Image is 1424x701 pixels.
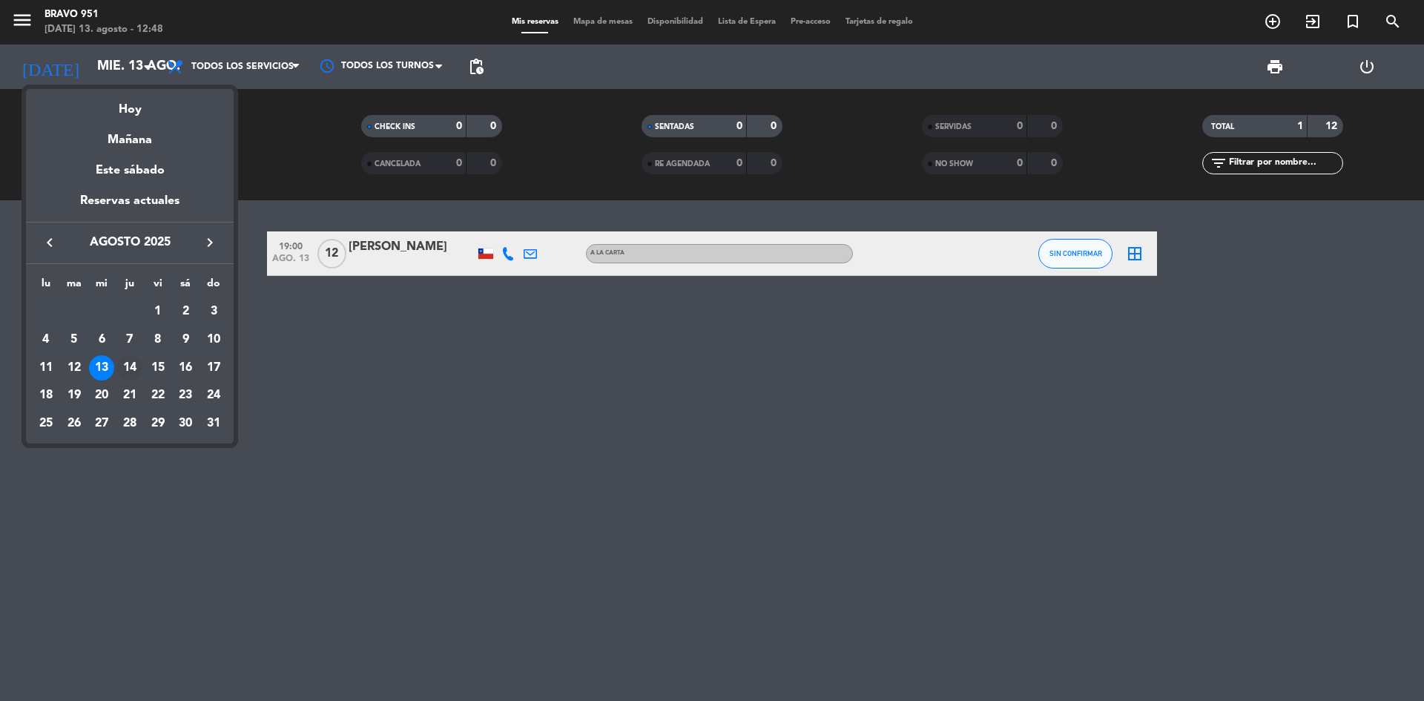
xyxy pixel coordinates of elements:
td: 29 de agosto de 2025 [144,409,172,438]
div: 25 [33,411,59,436]
div: 10 [201,327,226,352]
td: 11 de agosto de 2025 [32,354,60,382]
div: 11 [33,355,59,381]
div: 26 [62,411,87,436]
td: 26 de agosto de 2025 [60,409,88,438]
td: 3 de agosto de 2025 [200,297,228,326]
th: miércoles [88,275,116,298]
div: 12 [62,355,87,381]
th: martes [60,275,88,298]
div: 24 [201,383,226,408]
div: 31 [201,411,226,436]
span: agosto 2025 [63,233,197,252]
div: 13 [89,355,114,381]
td: 18 de agosto de 2025 [32,381,60,409]
div: Este sábado [26,150,234,191]
th: jueves [116,275,144,298]
td: AGO. [32,297,144,326]
div: 3 [201,299,226,324]
td: 24 de agosto de 2025 [200,381,228,409]
td: 13 de agosto de 2025 [88,354,116,382]
div: 2 [173,299,198,324]
td: 22 de agosto de 2025 [144,381,172,409]
td: 9 de agosto de 2025 [172,326,200,354]
div: 5 [62,327,87,352]
th: lunes [32,275,60,298]
td: 25 de agosto de 2025 [32,409,60,438]
td: 30 de agosto de 2025 [172,409,200,438]
td: 12 de agosto de 2025 [60,354,88,382]
div: 30 [173,411,198,436]
td: 2 de agosto de 2025 [172,297,200,326]
td: 8 de agosto de 2025 [144,326,172,354]
div: Hoy [26,89,234,119]
button: keyboard_arrow_right [197,233,223,252]
td: 20 de agosto de 2025 [88,381,116,409]
div: 1 [145,299,171,324]
td: 7 de agosto de 2025 [116,326,144,354]
div: 23 [173,383,198,408]
td: 16 de agosto de 2025 [172,354,200,382]
td: 5 de agosto de 2025 [60,326,88,354]
td: 10 de agosto de 2025 [200,326,228,354]
td: 19 de agosto de 2025 [60,381,88,409]
div: 16 [173,355,198,381]
div: 28 [117,411,142,436]
td: 14 de agosto de 2025 [116,354,144,382]
th: viernes [144,275,172,298]
td: 15 de agosto de 2025 [144,354,172,382]
div: 22 [145,383,171,408]
td: 27 de agosto de 2025 [88,409,116,438]
div: 20 [89,383,114,408]
div: 17 [201,355,226,381]
i: keyboard_arrow_right [201,234,219,251]
div: 7 [117,327,142,352]
td: 31 de agosto de 2025 [200,409,228,438]
div: 21 [117,383,142,408]
div: 19 [62,383,87,408]
td: 1 de agosto de 2025 [144,297,172,326]
div: 14 [117,355,142,381]
div: 29 [145,411,171,436]
div: 6 [89,327,114,352]
div: 15 [145,355,171,381]
td: 6 de agosto de 2025 [88,326,116,354]
div: Mañana [26,119,234,150]
div: 18 [33,383,59,408]
td: 21 de agosto de 2025 [116,381,144,409]
td: 23 de agosto de 2025 [172,381,200,409]
div: 27 [89,411,114,436]
div: Reservas actuales [26,191,234,222]
th: sábado [172,275,200,298]
div: 9 [173,327,198,352]
div: 4 [33,327,59,352]
div: 8 [145,327,171,352]
th: domingo [200,275,228,298]
td: 17 de agosto de 2025 [200,354,228,382]
i: keyboard_arrow_left [41,234,59,251]
td: 28 de agosto de 2025 [116,409,144,438]
button: keyboard_arrow_left [36,233,63,252]
td: 4 de agosto de 2025 [32,326,60,354]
